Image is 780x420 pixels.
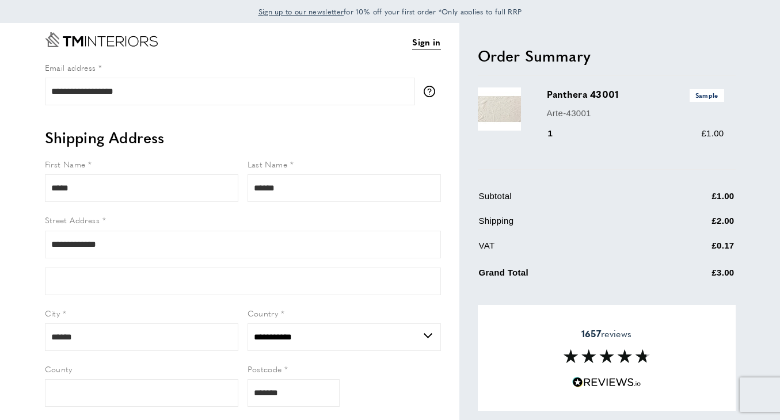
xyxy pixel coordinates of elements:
[45,158,86,170] span: First Name
[45,214,100,226] span: Street Address
[655,214,735,236] td: £2.00
[655,239,735,261] td: £0.17
[248,158,288,170] span: Last Name
[248,363,282,375] span: Postcode
[547,106,724,120] p: Arte-43001
[45,32,158,47] a: Go to Home page
[45,363,73,375] span: County
[479,239,654,261] td: VAT
[424,86,441,97] button: More information
[45,62,96,73] span: Email address
[581,328,631,339] span: reviews
[572,377,641,388] img: Reviews.io 5 stars
[547,127,569,140] div: 1
[547,87,724,101] h3: Panthera 43001
[564,349,650,363] img: Reviews section
[412,35,440,49] a: Sign in
[581,327,601,340] strong: 1657
[479,214,654,236] td: Shipping
[478,45,736,66] h2: Order Summary
[655,189,735,212] td: £1.00
[478,87,521,131] img: Panthera 43001
[655,264,735,288] td: £3.00
[701,128,724,138] span: £1.00
[258,6,522,17] span: for 10% off your first order *Only applies to full RRP
[45,127,441,148] h2: Shipping Address
[690,89,724,101] span: Sample
[248,307,279,319] span: Country
[258,6,344,17] a: Sign up to our newsletter
[479,189,654,212] td: Subtotal
[479,264,654,288] td: Grand Total
[45,307,60,319] span: City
